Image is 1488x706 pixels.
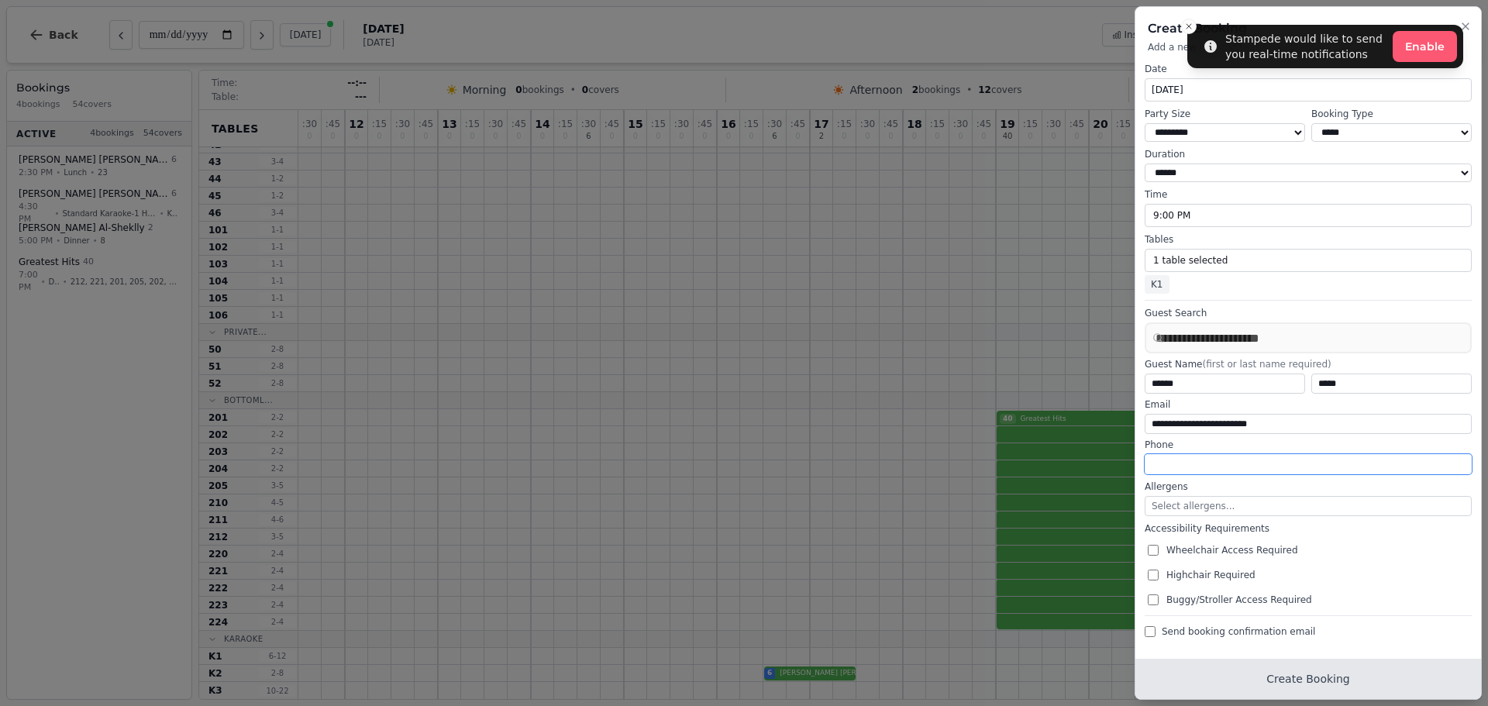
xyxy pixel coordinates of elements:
button: Create Booking [1135,659,1481,699]
button: 1 table selected [1145,249,1472,272]
label: Date [1145,63,1472,75]
span: Select allergens... [1152,501,1235,511]
input: Highchair Required [1148,570,1159,580]
input: Buggy/Stroller Access Required [1148,594,1159,605]
label: Time [1145,188,1472,201]
label: Guest Name [1145,358,1472,370]
label: Duration [1145,148,1472,160]
button: [DATE] [1145,78,1472,102]
label: Tables [1145,233,1472,246]
span: (first or last name required) [1202,359,1331,370]
button: 9:00 PM [1145,204,1472,227]
span: Buggy/Stroller Access Required [1166,594,1312,606]
span: Send booking confirmation email [1162,625,1315,638]
label: Allergens [1145,480,1472,493]
span: Highchair Required [1166,569,1255,581]
label: Accessibility Requirements [1145,522,1472,535]
label: Booking Type [1311,108,1472,120]
span: K1 [1145,275,1169,294]
label: Party Size [1145,108,1305,120]
span: Wheelchair Access Required [1166,544,1298,556]
label: Phone [1145,439,1472,451]
h2: Create Booking [1148,19,1469,38]
label: Email [1145,398,1472,411]
input: Send booking confirmation email [1145,626,1156,637]
input: Wheelchair Access Required [1148,545,1159,556]
button: Select allergens... [1145,496,1472,516]
p: Add a new booking to the day planner [1148,41,1469,53]
label: Guest Search [1145,307,1472,319]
